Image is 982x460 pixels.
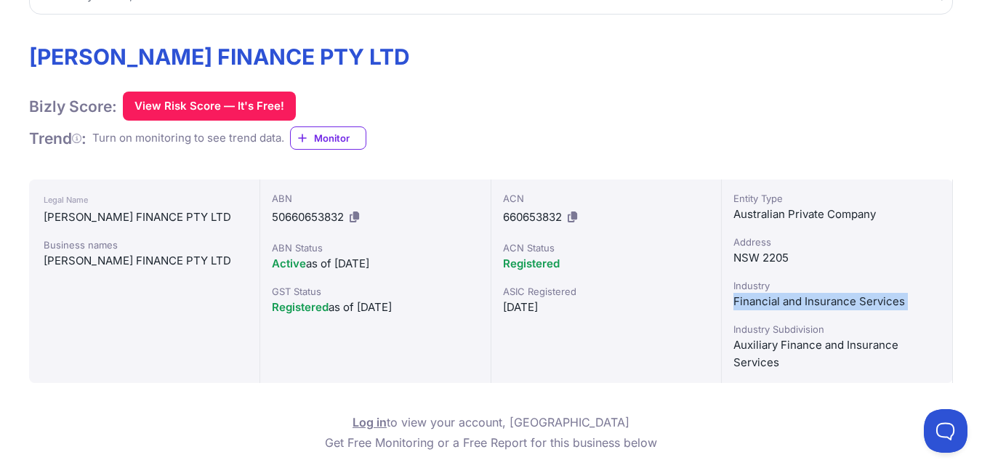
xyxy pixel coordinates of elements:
div: [PERSON_NAME] FINANCE PTY LTD [44,209,245,226]
div: Address [733,235,941,249]
div: Auxiliary Finance and Insurance Services [733,336,941,371]
h1: [PERSON_NAME] FINANCE PTY LTD [29,44,410,70]
span: Registered [272,300,329,314]
a: Log in [353,415,387,429]
iframe: Toggle Customer Support [924,409,967,453]
div: Industry [733,278,941,293]
h1: Bizly Score: [29,97,117,116]
div: ABN Status [272,241,479,255]
p: to view your account, [GEOGRAPHIC_DATA] Get Free Monitoring or a Free Report for this business below [325,412,657,453]
div: ACN [503,191,710,206]
span: Registered [503,257,560,270]
div: Business names [44,238,245,252]
div: [DATE] [503,299,710,316]
h1: Trend : [29,129,86,148]
div: NSW 2205 [733,249,941,267]
div: Entity Type [733,191,941,206]
span: Monitor [314,131,366,145]
div: Australian Private Company [733,206,941,223]
div: Financial and Insurance Services [733,293,941,310]
button: View Risk Score — It's Free! [123,92,296,121]
div: as of [DATE] [272,255,479,273]
div: Legal Name [44,191,245,209]
div: as of [DATE] [272,299,479,316]
div: GST Status [272,284,479,299]
div: ABN [272,191,479,206]
div: ACN Status [503,241,710,255]
div: Turn on monitoring to see trend data. [92,130,284,147]
div: Industry Subdivision [733,322,941,336]
a: Monitor [290,126,366,150]
div: [PERSON_NAME] FINANCE PTY LTD [44,252,245,270]
span: 660653832 [503,210,562,224]
span: Active [272,257,306,270]
div: ASIC Registered [503,284,710,299]
span: 50660653832 [272,210,344,224]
